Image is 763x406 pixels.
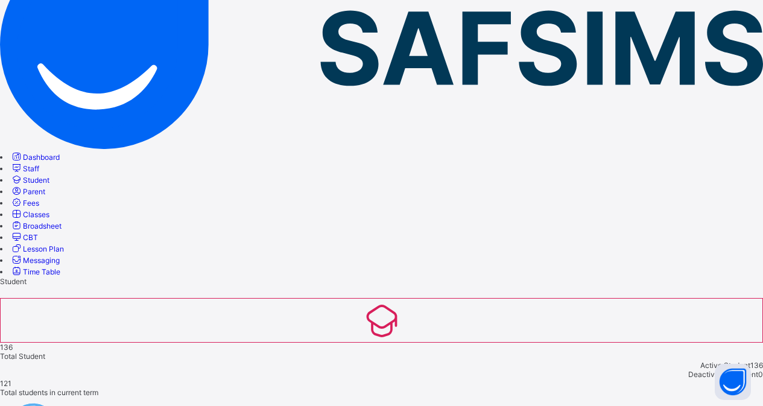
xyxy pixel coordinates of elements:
[750,361,763,370] span: 136
[23,221,62,230] span: Broadsheet
[715,364,751,400] button: Open asap
[23,153,60,162] span: Dashboard
[10,221,62,230] a: Broadsheet
[10,233,38,242] a: CBT
[23,198,39,208] span: Fees
[23,210,49,219] span: Classes
[23,176,49,185] span: Student
[10,210,49,219] a: Classes
[688,370,758,379] span: Deactivated Student
[23,267,60,276] span: Time Table
[758,370,763,379] span: 0
[10,176,49,185] a: Student
[10,164,39,173] a: Staff
[10,244,64,253] a: Lesson Plan
[23,244,64,253] span: Lesson Plan
[10,267,60,276] a: Time Table
[23,233,38,242] span: CBT
[10,256,60,265] a: Messaging
[700,361,750,370] span: Active Student
[10,198,39,208] a: Fees
[23,187,45,196] span: Parent
[10,187,45,196] a: Parent
[23,256,60,265] span: Messaging
[23,164,39,173] span: Staff
[10,153,60,162] a: Dashboard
